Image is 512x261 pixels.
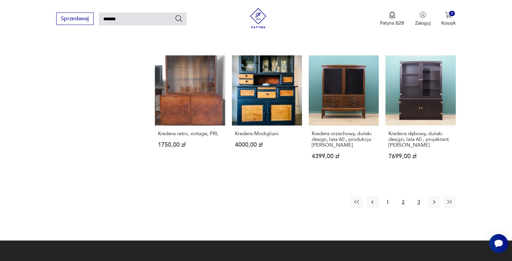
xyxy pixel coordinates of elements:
[309,55,379,172] a: Kredens orzechowy, duński design, lata 60., produkcja: DaniaKredens orzechowy, duński design, lat...
[380,11,404,26] button: Patyna B2B
[380,20,404,26] p: Patyna B2B
[175,14,183,23] button: Szukaj
[441,11,456,26] button: 0Koszyk
[158,131,222,137] h3: Kredens retro, vintage, PRL
[380,11,404,26] a: Ikona medaluPatyna B2B
[155,55,225,172] a: Kredens retro, vintage, PRLKredens retro, vintage, PRL1750,00 zł
[419,11,426,18] img: Ikonka użytkownika
[397,196,409,208] button: 2
[413,196,425,208] button: 3
[56,17,94,22] a: Sprzedawaj
[388,131,452,148] h3: Kredens dębowy, duński design, lata 60., projektant: [PERSON_NAME]
[445,11,452,18] img: Ikona koszyka
[235,131,299,137] h3: Kredens Modigliani
[441,20,456,26] p: Koszyk
[489,234,508,253] iframe: Smartsupp widget button
[389,11,396,19] img: Ikona medalu
[235,142,299,148] p: 4000,00 zł
[449,11,455,17] div: 0
[415,11,431,26] button: Zaloguj
[312,131,376,148] h3: Kredens orzechowy, duński design, lata 60., produkcja: [PERSON_NAME]
[415,20,431,26] p: Zaloguj
[158,142,222,148] p: 1750,00 zł
[248,8,268,28] img: Patyna - sklep z meblami i dekoracjami vintage
[385,55,455,172] a: Kredens dębowy, duński design, lata 60., projektant: Børge MogensenKredens dębowy, duński design,...
[388,153,452,159] p: 7699,00 zł
[382,196,394,208] button: 1
[312,153,376,159] p: 4399,00 zł
[232,55,302,172] a: Kredens ModiglianiKredens Modigliani4000,00 zł
[56,12,94,25] button: Sprzedawaj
